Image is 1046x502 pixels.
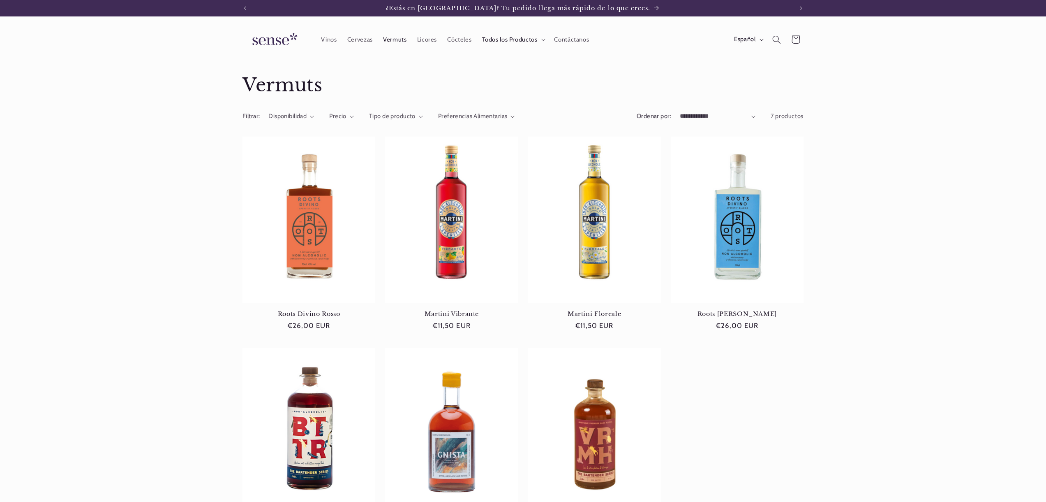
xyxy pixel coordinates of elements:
h1: Vermuts [242,74,804,97]
a: Licores [412,30,442,49]
span: Licores [417,36,437,44]
summary: Disponibilidad (0 seleccionado) [268,112,314,121]
span: ¿Estás en [GEOGRAPHIC_DATA]? Tu pedido llega más rápido de lo que crees. [386,5,651,12]
summary: Tipo de producto (0 seleccionado) [369,112,423,121]
span: 7 productos [771,112,804,120]
a: Sense [239,25,307,55]
span: Todos los Productos [482,36,538,44]
a: Martini Floreale [528,310,661,318]
a: Vermuts [378,30,412,49]
a: Roots Divino Rosso [242,310,375,318]
span: Tipo de producto [369,112,416,120]
img: Sense [242,28,304,51]
summary: Todos los Productos [477,30,549,49]
h2: Filtrar: [242,112,260,121]
label: Ordenar por: [637,112,671,120]
a: Cócteles [442,30,477,49]
button: Español [729,31,767,48]
a: Vinos [316,30,342,49]
span: Vermuts [383,36,406,44]
span: Cócteles [447,36,471,44]
span: Preferencias Alimentarias [438,112,508,120]
summary: Preferencias Alimentarias (0 seleccionado) [438,112,515,121]
summary: Precio [329,112,354,121]
span: Español [734,35,755,44]
span: Vinos [321,36,337,44]
span: Disponibilidad [268,112,307,120]
a: Martini Vibrante [385,310,518,318]
a: Contáctanos [549,30,594,49]
span: Contáctanos [554,36,589,44]
a: Roots [PERSON_NAME] [671,310,804,318]
span: Precio [329,112,346,120]
summary: Búsqueda [767,30,786,49]
a: Cervezas [342,30,378,49]
span: Cervezas [347,36,373,44]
